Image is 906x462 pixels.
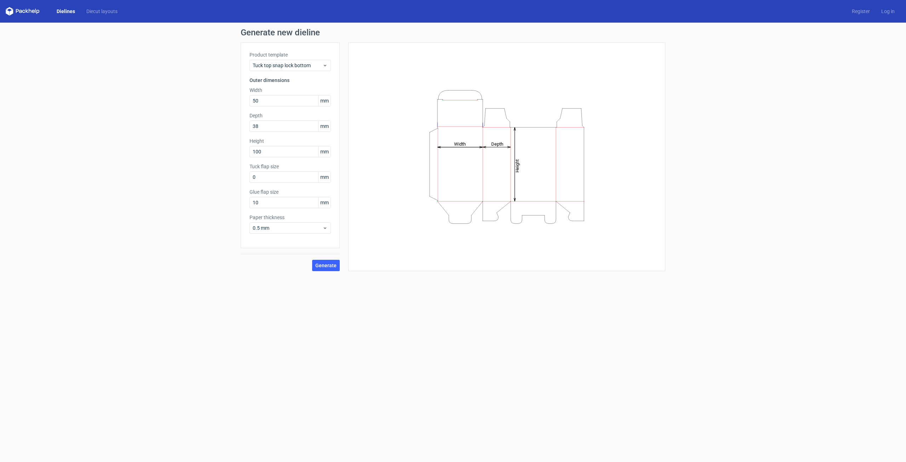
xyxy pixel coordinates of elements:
[315,263,337,268] span: Generate
[253,224,322,232] span: 0.5 mm
[250,112,331,119] label: Depth
[51,8,81,15] a: Dielines
[250,163,331,170] label: Tuck flap size
[241,28,665,37] h1: Generate new dieline
[253,62,322,69] span: Tuck top snap lock bottom
[250,77,331,84] h3: Outer dimensions
[250,188,331,195] label: Glue flap size
[250,51,331,58] label: Product template
[81,8,123,15] a: Diecut layouts
[250,87,331,94] label: Width
[515,159,520,172] tspan: Height
[312,260,340,271] button: Generate
[250,138,331,145] label: Height
[318,197,331,208] span: mm
[318,146,331,157] span: mm
[846,8,876,15] a: Register
[491,141,503,146] tspan: Depth
[454,141,466,146] tspan: Width
[318,95,331,106] span: mm
[318,172,331,182] span: mm
[250,214,331,221] label: Paper thickness
[876,8,900,15] a: Log in
[318,121,331,131] span: mm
